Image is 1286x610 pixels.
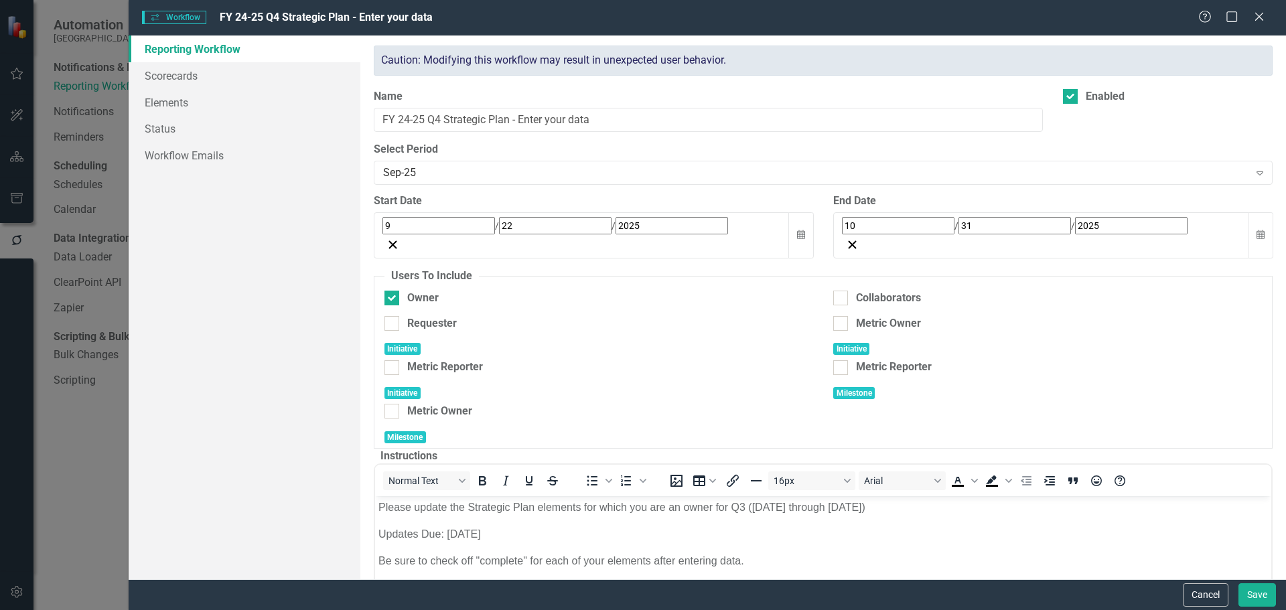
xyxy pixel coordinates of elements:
button: Table [689,471,721,490]
a: Elements [129,89,360,116]
div: Metric Owner [407,404,472,419]
a: Workflow Emails [129,142,360,169]
button: Strikethrough [541,471,564,490]
div: Metric Owner [856,316,921,331]
button: Underline [518,471,541,490]
button: Help [1109,471,1131,490]
label: Select Period [374,142,1273,157]
div: Owner [407,291,439,306]
input: Name [374,108,1043,133]
button: Italic [494,471,517,490]
span: Initiative [384,343,421,355]
button: Horizontal line [745,471,768,490]
button: Increase indent [1038,471,1061,490]
div: Bullet list [581,471,614,490]
span: Milestone [833,387,875,399]
button: Insert/edit link [721,471,744,490]
div: Requester [407,316,457,331]
button: Insert image [665,471,688,490]
p: Please update the Strategic Plan elements for which you are an owner for Q3 ([DATE] through [DATE]) [3,3,893,19]
div: Metric Reporter [856,360,932,375]
a: Status [129,115,360,142]
button: Block Normal Text [383,471,470,490]
div: Text color Black [946,471,980,490]
div: Enabled [1086,89,1125,104]
span: / [612,220,616,231]
legend: Users To Include [384,269,479,284]
p: -[PERSON_NAME] [3,84,893,100]
span: / [1071,220,1075,231]
span: / [954,220,958,231]
span: Normal Text [388,475,454,486]
div: Background color Black [981,471,1014,490]
button: Emojis [1085,471,1108,490]
span: Initiative [833,343,870,355]
div: Collaborators [856,291,921,306]
a: Scorecards [129,62,360,89]
p: Updates Due: [DATE] [3,30,893,46]
span: Workflow [142,11,206,24]
div: Numbered list [615,471,648,490]
legend: Instructions [374,449,444,464]
span: Initiative [384,387,421,399]
button: Cancel [1183,583,1228,607]
div: Start Date [374,194,813,209]
button: Blockquote [1062,471,1084,490]
span: Arial [864,475,930,486]
div: Caution: Modifying this workflow may result in unexpected user behavior. [374,46,1273,76]
button: Decrease indent [1015,471,1038,490]
span: 16px [774,475,839,486]
div: End Date [833,194,1273,209]
div: Metric Reporter [407,360,483,375]
label: Name [374,89,1043,104]
span: Milestone [384,431,427,443]
button: Save [1238,583,1276,607]
div: Sep-25 [383,165,1249,181]
button: Font size 16px [768,471,855,490]
span: FY 24-25 Q4 Strategic Plan - Enter your data [220,11,433,23]
button: Font Arial [859,471,946,490]
a: Reporting Workflow [129,35,360,62]
p: Be sure to check off "complete" for each of your elements after entering data. [3,57,893,73]
button: Bold [471,471,494,490]
span: / [495,220,499,231]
